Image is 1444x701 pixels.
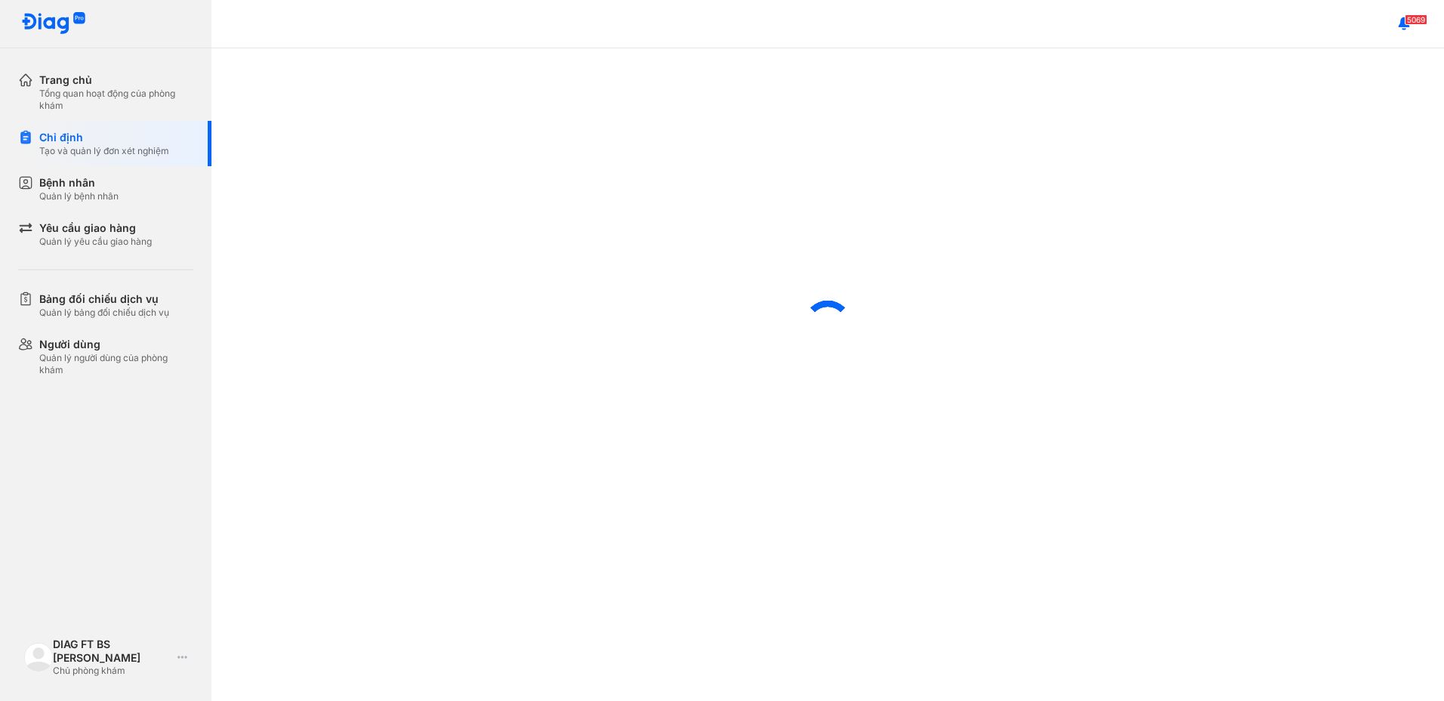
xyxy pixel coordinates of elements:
[39,337,193,352] div: Người dùng
[1405,14,1427,25] span: 5069
[39,73,193,88] div: Trang chủ
[39,236,152,248] div: Quản lý yêu cầu giao hàng
[39,352,193,376] div: Quản lý người dùng của phòng khám
[39,88,193,112] div: Tổng quan hoạt động của phòng khám
[39,145,169,157] div: Tạo và quản lý đơn xét nghiệm
[53,638,171,665] div: DIAG FT BS [PERSON_NAME]
[21,12,86,36] img: logo
[39,292,169,307] div: Bảng đối chiếu dịch vụ
[53,665,171,677] div: Chủ phòng khám
[39,175,119,190] div: Bệnh nhân
[39,221,152,236] div: Yêu cầu giao hàng
[24,643,53,672] img: logo
[39,130,169,145] div: Chỉ định
[39,307,169,319] div: Quản lý bảng đối chiếu dịch vụ
[39,190,119,202] div: Quản lý bệnh nhân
